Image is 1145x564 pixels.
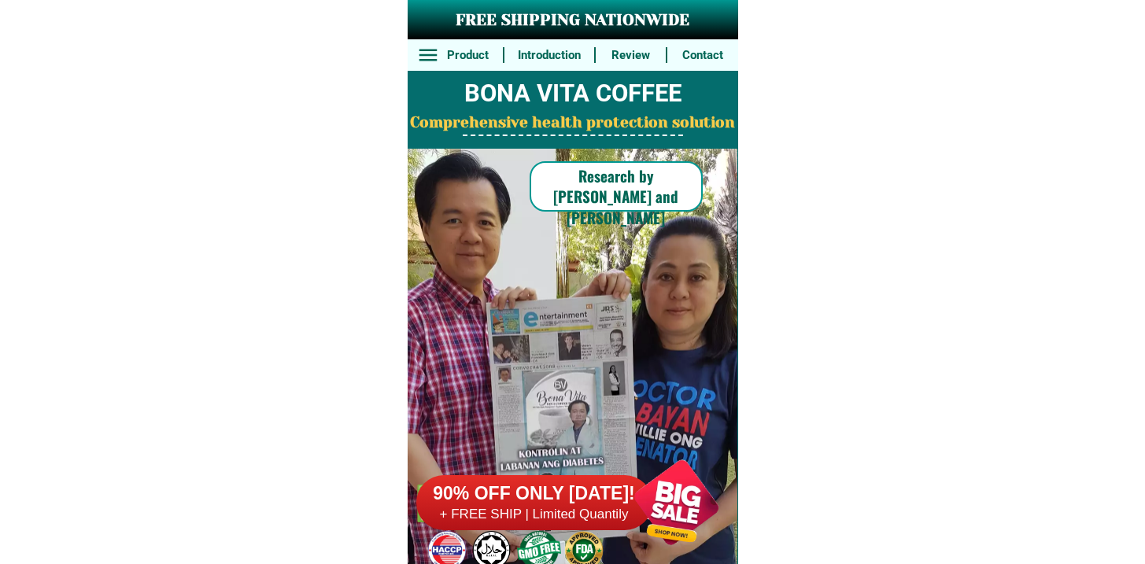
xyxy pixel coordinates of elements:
h2: Comprehensive health protection solution [408,112,738,135]
h6: + FREE SHIP | Limited Quantily [416,506,652,523]
h2: BONA VITA COFFEE [408,76,738,112]
h6: Contact [676,46,729,65]
h6: Research by [PERSON_NAME] and [PERSON_NAME] [530,165,703,228]
h3: FREE SHIPPING NATIONWIDE [408,9,738,32]
h6: 90% OFF ONLY [DATE]! [416,482,652,506]
h6: Product [441,46,494,65]
h6: Review [604,46,658,65]
h6: Introduction [512,46,585,65]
